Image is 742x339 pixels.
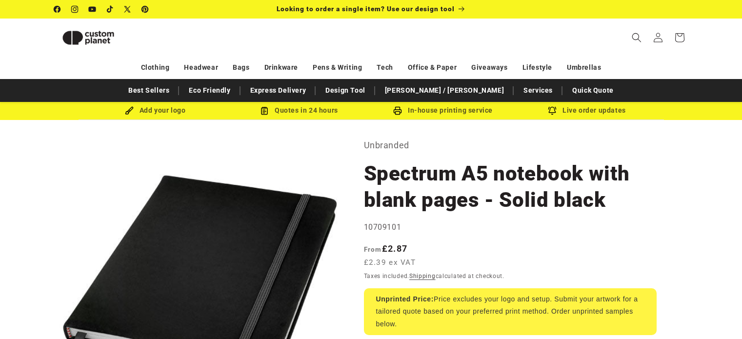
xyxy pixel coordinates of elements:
div: Add your logo [83,104,227,117]
a: Lifestyle [522,59,552,76]
a: Bags [233,59,249,76]
a: Design Tool [321,82,370,99]
strong: £2.87 [364,243,408,254]
a: Giveaways [471,59,507,76]
p: Unbranded [364,138,657,153]
a: Umbrellas [567,59,601,76]
span: From [364,245,382,253]
span: 10709101 [364,222,401,232]
a: Shipping [409,273,436,279]
a: Services [519,82,558,99]
a: Best Sellers [123,82,174,99]
img: Order updates [548,106,557,115]
div: Taxes included. calculated at checkout. [364,271,657,281]
div: Live order updates [515,104,659,117]
div: In-house printing service [371,104,515,117]
a: Eco Friendly [184,82,235,99]
img: In-house printing [393,106,402,115]
a: Tech [377,59,393,76]
span: £2.39 ex VAT [364,257,416,268]
a: Express Delivery [245,82,311,99]
a: Office & Paper [408,59,457,76]
a: Pens & Writing [313,59,362,76]
img: Brush Icon [125,106,134,115]
strong: Unprinted Price: [376,295,434,303]
img: Custom Planet [54,22,122,53]
img: Order Updates Icon [260,106,269,115]
summary: Search [626,27,647,48]
a: [PERSON_NAME] / [PERSON_NAME] [380,82,509,99]
a: Clothing [141,59,170,76]
span: Looking to order a single item? Use our design tool [277,5,455,13]
a: Drinkware [264,59,298,76]
div: Price excludes your logo and setup. Submit your artwork for a tailored quote based on your prefer... [364,288,657,335]
h1: Spectrum A5 notebook with blank pages - Solid black [364,160,657,213]
a: Custom Planet [50,19,155,57]
a: Quick Quote [567,82,619,99]
div: Quotes in 24 hours [227,104,371,117]
a: Headwear [184,59,218,76]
